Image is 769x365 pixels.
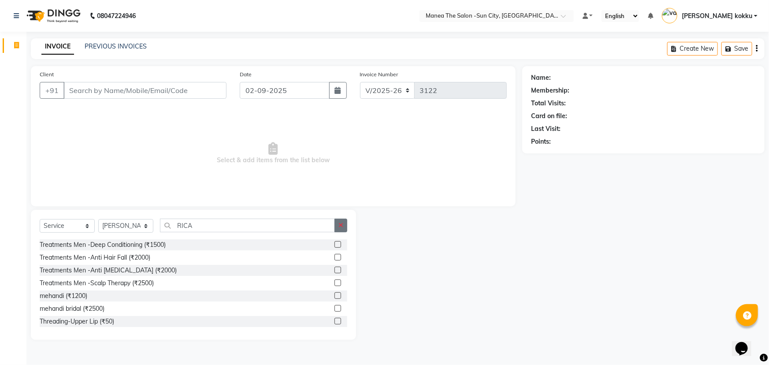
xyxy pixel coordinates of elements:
[40,109,507,197] span: Select & add items from the list below
[531,99,566,108] div: Total Visits:
[531,73,551,82] div: Name:
[22,4,83,28] img: logo
[40,266,177,275] div: Treatments Men -Anti [MEDICAL_DATA] (₹2000)
[531,137,551,146] div: Points:
[40,304,104,313] div: mehandi bridal (₹2500)
[721,42,752,56] button: Save
[85,42,147,50] a: PREVIOUS INVOICES
[41,39,74,55] a: INVOICE
[160,219,335,232] input: Search or Scan
[40,279,154,288] div: Treatments Men -Scalp Therapy (₹2500)
[63,82,227,99] input: Search by Name/Mobile/Email/Code
[40,253,150,262] div: Treatments Men -Anti Hair Fall (₹2000)
[40,317,114,326] div: Threading-Upper Lip (₹50)
[682,11,752,21] span: [PERSON_NAME] kokku
[360,71,398,78] label: Invoice Number
[97,4,136,28] b: 08047224946
[531,124,561,134] div: Last Visit:
[40,82,64,99] button: +91
[240,71,252,78] label: Date
[732,330,760,356] iframe: chat widget
[531,86,569,95] div: Membership:
[662,8,677,23] img: vamsi kokku
[40,71,54,78] label: Client
[40,240,166,250] div: Treatments Men -Deep Conditioning (₹1500)
[40,291,87,301] div: mehandi (₹1200)
[667,42,718,56] button: Create New
[531,112,567,121] div: Card on file:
